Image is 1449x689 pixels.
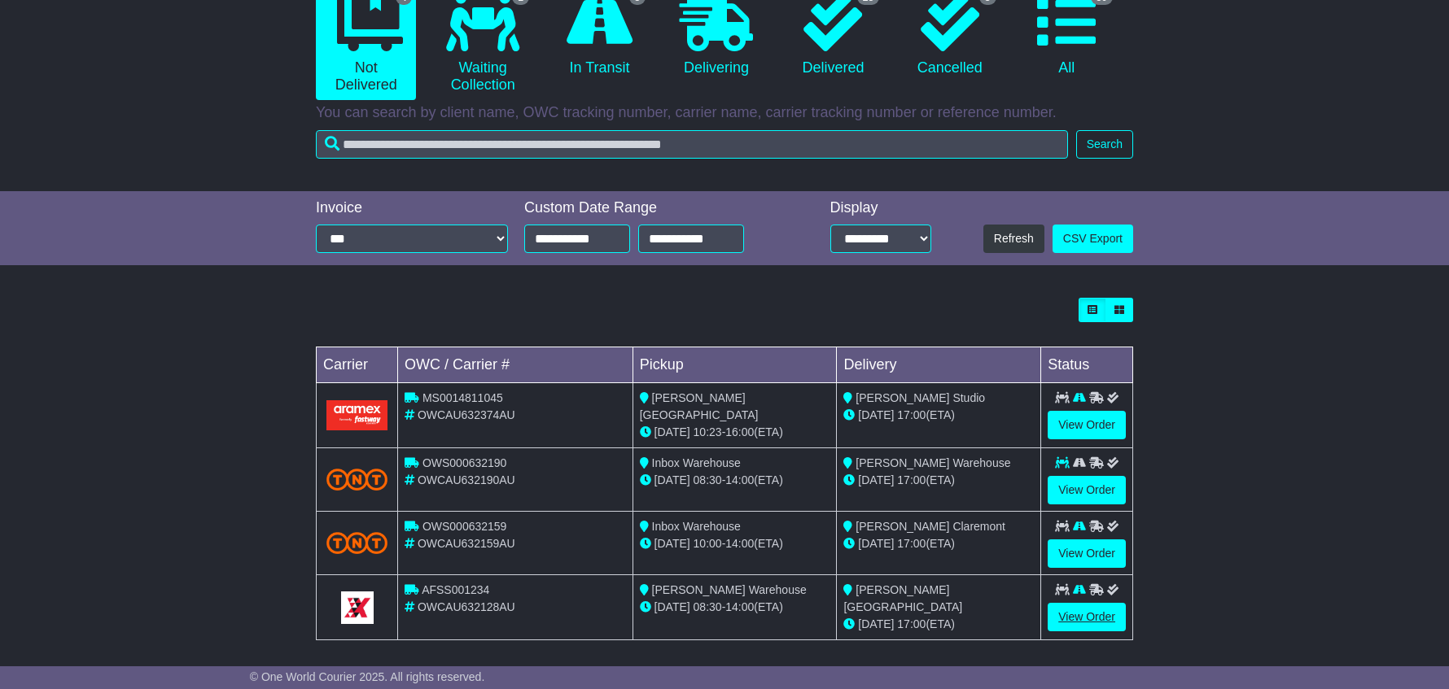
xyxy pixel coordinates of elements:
[654,537,690,550] span: [DATE]
[422,391,503,404] span: MS0014811045
[524,199,786,217] div: Custom Date Range
[654,600,690,613] span: [DATE]
[858,408,894,421] span: [DATE]
[652,520,741,533] span: Inbox Warehouse
[654,425,690,438] span: [DATE]
[1048,411,1126,439] a: View Order
[856,456,1010,469] span: [PERSON_NAME] Warehouse
[858,473,894,486] span: [DATE]
[1048,539,1126,568] a: View Order
[694,473,722,486] span: 08:30
[652,583,807,596] span: [PERSON_NAME] Warehouse
[1053,225,1133,253] a: CSV Export
[316,104,1133,122] p: You can search by client name, OWC tracking number, carrier name, carrier tracking number or refe...
[725,600,754,613] span: 14:00
[843,407,1034,424] div: (ETA)
[640,472,830,489] div: - (ETA)
[725,473,754,486] span: 14:00
[250,670,485,683] span: © One World Courier 2025. All rights reserved.
[725,425,754,438] span: 16:00
[1076,130,1133,159] button: Search
[418,600,515,613] span: OWCAU632128AU
[640,535,830,552] div: - (ETA)
[652,456,741,469] span: Inbox Warehouse
[694,537,722,550] span: 10:00
[640,391,759,421] span: [PERSON_NAME][GEOGRAPHIC_DATA]
[858,537,894,550] span: [DATE]
[1048,476,1126,504] a: View Order
[694,600,722,613] span: 08:30
[843,535,1034,552] div: (ETA)
[897,617,926,630] span: 17:00
[422,456,507,469] span: OWS000632190
[843,472,1034,489] div: (ETA)
[317,347,398,383] td: Carrier
[1041,347,1133,383] td: Status
[316,199,508,217] div: Invoice
[633,347,837,383] td: Pickup
[418,537,515,550] span: OWCAU632159AU
[897,408,926,421] span: 17:00
[843,583,962,613] span: [PERSON_NAME][GEOGRAPHIC_DATA]
[858,617,894,630] span: [DATE]
[897,537,926,550] span: 17:00
[640,424,830,441] div: - (ETA)
[725,537,754,550] span: 14:00
[341,591,374,624] img: GetCarrierServiceLogo
[856,520,1005,533] span: [PERSON_NAME] Claremont
[326,400,387,430] img: Aramex.png
[897,473,926,486] span: 17:00
[843,616,1034,633] div: (ETA)
[422,520,507,533] span: OWS000632159
[398,347,633,383] td: OWC / Carrier #
[422,583,489,596] span: AFSS001234
[640,599,830,616] div: - (ETA)
[1048,603,1126,631] a: View Order
[856,391,985,404] span: [PERSON_NAME] Studio
[830,199,931,217] div: Display
[837,347,1041,383] td: Delivery
[694,425,722,438] span: 10:23
[983,225,1044,253] button: Refresh
[654,473,690,486] span: [DATE]
[326,532,387,554] img: TNT_Domestic.png
[418,473,515,486] span: OWCAU632190AU
[418,408,515,421] span: OWCAU632374AU
[326,469,387,491] img: TNT_Domestic.png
